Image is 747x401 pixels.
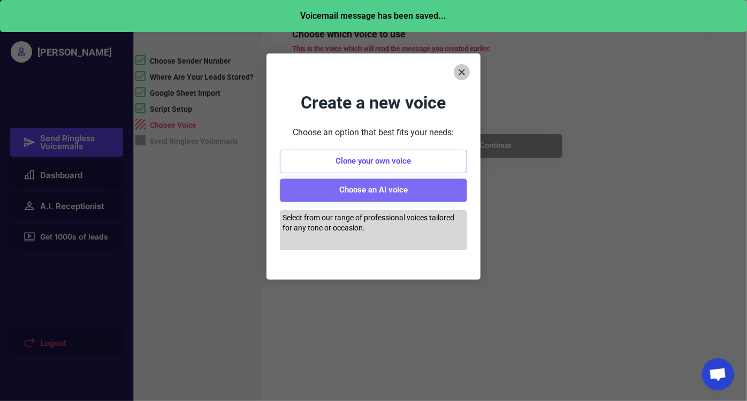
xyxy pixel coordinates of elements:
div: Open chat [702,358,734,390]
div: Voicemail message has been saved... [7,12,740,20]
div: Select from our range of professional voices tailored for any tone or occasion. [283,213,464,234]
button: Choose an AI voice [280,179,467,202]
font: Create a new voice [301,92,446,113]
div: Choose an option that best fits your needs: [293,91,454,139]
button: Clone your own voice [280,150,467,173]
